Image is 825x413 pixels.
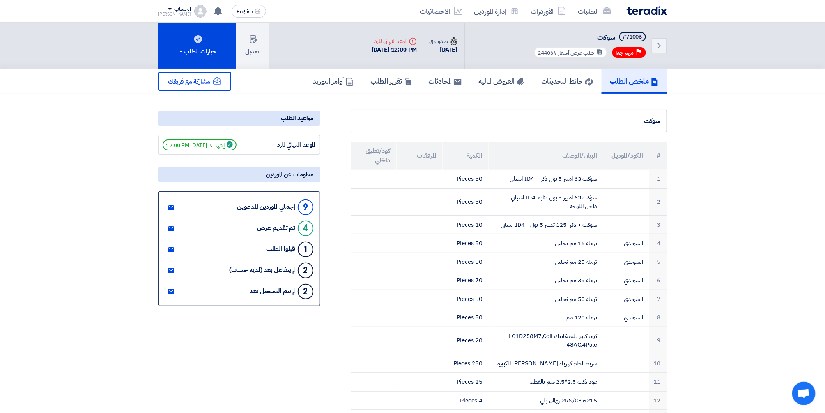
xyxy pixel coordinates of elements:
div: قبلوا الطلب [267,246,296,253]
div: إجمالي الموردين المدعوين [237,203,296,211]
div: صدرت في [429,37,457,45]
div: الحساب [174,6,191,12]
div: 9 [298,199,313,215]
a: المحادثات [420,69,470,94]
div: لم يتفاعل بعد (لديه حساب) [229,267,296,274]
th: الكود/الموديل [603,142,649,170]
div: [DATE] [429,45,457,54]
td: 7 [649,290,667,308]
a: إدارة الموردين [468,2,525,20]
div: الموعد النهائي للرد [257,141,316,150]
td: 50 Pieces [443,253,489,271]
td: 2RS/C3 6215 رولمان بلي [489,391,603,410]
div: #71006 [623,34,642,40]
span: سوكت [598,32,616,43]
td: 12 [649,391,667,410]
td: شريط لحام كهرباء [PERSON_NAME] الكبيرة [489,354,603,373]
td: 10 [649,354,667,373]
td: ترملة 35 مم نحاس [489,271,603,290]
a: ملخص الطلب [602,69,667,94]
h5: العروض الماليه [479,77,524,85]
a: حائط التحديثات [533,69,602,94]
h5: حائط التحديثات [542,77,593,85]
span: مهم جدا [616,49,634,57]
td: 50 Pieces [443,188,489,215]
th: # [649,142,667,170]
a: أوامر التوريد [305,69,362,94]
th: الكمية [443,142,489,170]
td: 50 Pieces [443,170,489,188]
td: السويدي [603,253,649,271]
td: 50 Pieces [443,308,489,327]
span: English [237,9,253,14]
td: 6 [649,271,667,290]
div: 2 [298,263,313,278]
div: سوكت [358,116,660,126]
td: عود دكت 2.5*2.5 سم بالغطاء [489,373,603,392]
td: سوكت 63 امبير 5 بول نتايه ID4 اسباني - داخل اللوحة [489,188,603,215]
button: خيارات الطلب [158,23,236,69]
th: المرفقات [397,142,443,170]
td: 50 Pieces [443,234,489,253]
td: السويدي [603,271,649,290]
td: ترملة 25 مم نحاس [489,253,603,271]
img: profile_test.png [194,5,207,18]
div: [DATE] 12:00 PM [372,45,417,54]
td: 3 [649,215,667,234]
div: خيارات الطلب [178,47,217,56]
td: 11 [649,373,667,392]
td: 1 [649,170,667,188]
button: English [232,5,266,18]
td: 70 Pieces [443,271,489,290]
td: 2 [649,188,667,215]
td: 5 [649,253,667,271]
h5: ملخص الطلب [610,77,659,85]
span: طلب عرض أسعار [558,49,595,57]
h5: أوامر التوريد [313,77,354,85]
div: 2 [298,284,313,299]
img: Teradix logo [627,6,667,15]
td: سوكت + ذكر 125 تمبير 5 بول - ID4 اسباني [489,215,603,234]
td: السويدي [603,234,649,253]
div: معلومات عن الموردين [158,167,320,182]
a: الأوردرات [525,2,572,20]
th: كود/تعليق داخلي [351,142,397,170]
td: ترملة 120 مم [489,308,603,327]
a: الطلبات [572,2,617,20]
td: 9 [649,327,667,354]
button: تعديل [236,23,269,69]
div: 1 [298,242,313,257]
div: تم تقديم عرض [257,224,296,232]
td: 50 Pieces [443,290,489,308]
span: إنتهي في [DATE] 12:00 PM [163,139,237,150]
td: 4 Pieces [443,391,489,410]
td: 8 [649,308,667,327]
h5: تقرير الطلب [371,77,412,85]
span: #24406 [538,49,557,57]
a: تقرير الطلب [362,69,420,94]
td: 25 Pieces [443,373,489,392]
span: مشاركة مع فريقك [168,77,211,86]
h5: سوكت [533,32,648,43]
a: الاحصائيات [414,2,468,20]
td: ترملة 50 مم نحاس [489,290,603,308]
a: Open chat [792,382,816,405]
td: 20 Pieces [443,327,489,354]
a: العروض الماليه [470,69,533,94]
td: 250 Pieces [443,354,489,373]
td: السويدي [603,308,649,327]
div: [PERSON_NAME] [158,12,191,16]
td: 4 [649,234,667,253]
div: الموعد النهائي للرد [372,37,417,45]
h5: المحادثات [429,77,462,85]
div: 4 [298,221,313,236]
td: كونتاكتور تليميكانيك LC1D258M7,Coil 48AC,4Pole [489,327,603,354]
div: مواعيد الطلب [158,111,320,126]
th: البيان/الوصف [489,142,603,170]
td: ترملة 16 مم نحاس [489,234,603,253]
td: السويدي [603,290,649,308]
td: 10 Pieces [443,215,489,234]
div: لم يتم التسجيل بعد [250,288,295,295]
td: سوكت 63 امبير 5 بول ذكر - ID4 اسباني [489,170,603,188]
